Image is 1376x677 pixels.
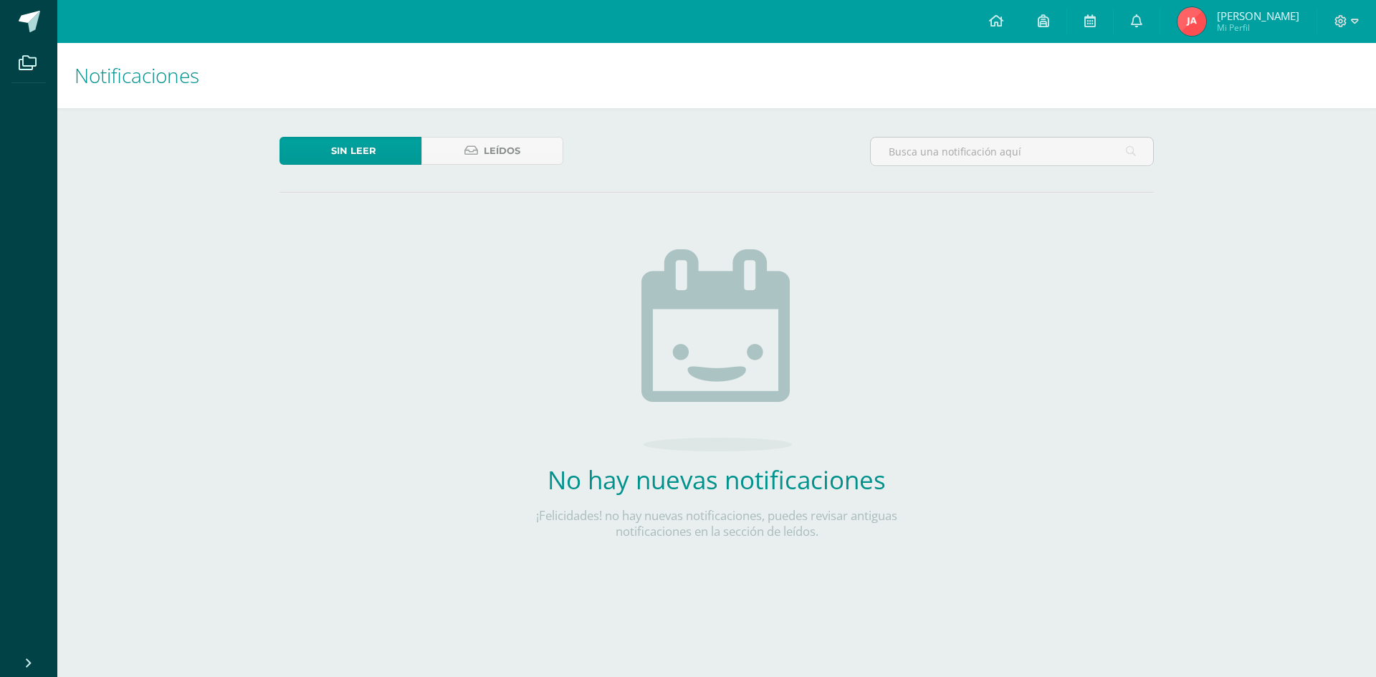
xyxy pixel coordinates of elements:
h2: No hay nuevas notificaciones [505,463,928,496]
a: Sin leer [279,137,421,165]
p: ¡Felicidades! no hay nuevas notificaciones, puedes revisar antiguas notificaciones en la sección ... [505,508,928,539]
span: Sin leer [331,138,376,164]
img: 7b6360fa893c69f5a9dd7757fb9cef2f.png [1177,7,1206,36]
span: Leídos [484,138,520,164]
input: Busca una notificación aquí [871,138,1153,165]
span: [PERSON_NAME] [1217,9,1299,23]
span: Notificaciones [75,62,199,89]
img: no_activities.png [641,249,792,451]
span: Mi Perfil [1217,21,1299,34]
a: Leídos [421,137,563,165]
